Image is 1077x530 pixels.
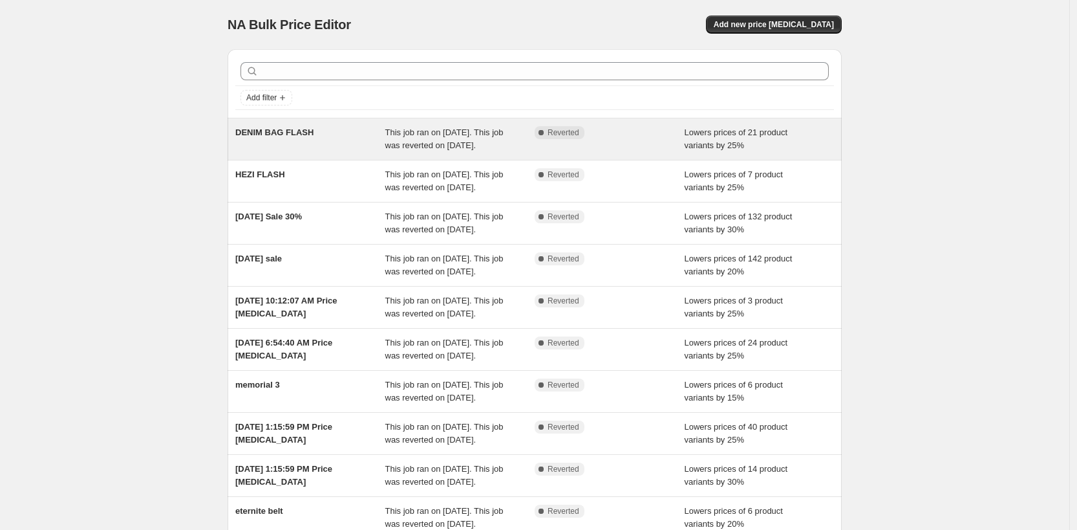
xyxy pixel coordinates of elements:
[385,254,504,276] span: This job ran on [DATE]. This job was reverted on [DATE].
[685,338,788,360] span: Lowers prices of 24 product variants by 25%
[548,296,579,306] span: Reverted
[385,380,504,403] span: This job ran on [DATE]. This job was reverted on [DATE].
[714,19,834,30] span: Add new price [MEDICAL_DATA]
[235,127,314,137] span: DENIM BAG FLASH
[548,170,579,180] span: Reverted
[235,464,332,487] span: [DATE] 1:15:59 PM Price [MEDICAL_DATA]
[548,380,579,390] span: Reverted
[385,296,504,318] span: This job ran on [DATE]. This job was reverted on [DATE].
[385,506,504,529] span: This job ran on [DATE]. This job was reverted on [DATE].
[235,254,282,263] span: [DATE] sale
[385,127,504,150] span: This job ran on [DATE]. This job was reverted on [DATE].
[246,93,277,103] span: Add filter
[548,127,579,138] span: Reverted
[235,506,283,516] span: eternite belt
[548,422,579,432] span: Reverted
[385,170,504,192] span: This job ran on [DATE]. This job was reverted on [DATE].
[548,212,579,222] span: Reverted
[548,506,579,516] span: Reverted
[235,338,332,360] span: [DATE] 6:54:40 AM Price [MEDICAL_DATA]
[385,422,504,445] span: This job ran on [DATE]. This job was reverted on [DATE].
[235,296,337,318] span: [DATE] 10:12:07 AM Price [MEDICAL_DATA]
[685,127,788,150] span: Lowers prices of 21 product variants by 25%
[685,464,788,487] span: Lowers prices of 14 product variants by 30%
[685,296,783,318] span: Lowers prices of 3 product variants by 25%
[240,90,292,105] button: Add filter
[685,380,783,403] span: Lowers prices of 6 product variants by 15%
[548,464,579,474] span: Reverted
[685,254,793,276] span: Lowers prices of 142 product variants by 20%
[685,212,793,234] span: Lowers prices of 132 product variants by 30%
[548,254,579,264] span: Reverted
[385,464,504,487] span: This job ran on [DATE]. This job was reverted on [DATE].
[235,422,332,445] span: [DATE] 1:15:59 PM Price [MEDICAL_DATA]
[685,422,788,445] span: Lowers prices of 40 product variants by 25%
[706,16,842,34] button: Add new price [MEDICAL_DATA]
[685,170,783,192] span: Lowers prices of 7 product variants by 25%
[235,212,302,221] span: [DATE] Sale 30%
[235,380,280,390] span: memorial 3
[228,17,351,32] span: NA Bulk Price Editor
[385,338,504,360] span: This job ran on [DATE]. This job was reverted on [DATE].
[385,212,504,234] span: This job ran on [DATE]. This job was reverted on [DATE].
[235,170,285,179] span: HEZI FLASH
[685,506,783,529] span: Lowers prices of 6 product variants by 20%
[548,338,579,348] span: Reverted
